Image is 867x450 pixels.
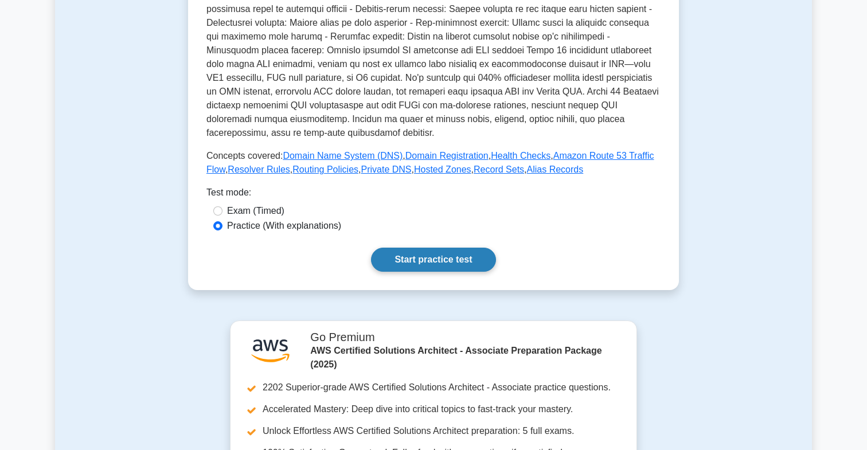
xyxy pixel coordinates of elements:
[206,149,661,177] p: Concepts covered: , , , , , , , , ,
[527,165,584,174] a: Alias Records
[361,165,411,174] a: Private DNS
[227,219,341,233] label: Practice (With explanations)
[405,151,489,161] a: Domain Registration
[491,151,550,161] a: Health Checks
[292,165,358,174] a: Routing Policies
[206,186,661,204] div: Test mode:
[474,165,524,174] a: Record Sets
[283,151,403,161] a: Domain Name System (DNS)
[228,165,290,174] a: Resolver Rules
[371,248,495,272] a: Start practice test
[227,204,284,218] label: Exam (Timed)
[414,165,471,174] a: Hosted Zones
